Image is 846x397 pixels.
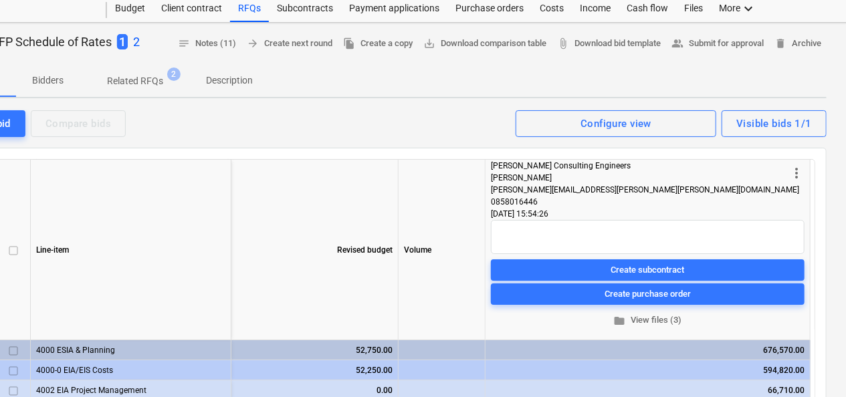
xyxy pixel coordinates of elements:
[247,37,259,49] span: arrow_forward
[769,33,827,54] button: Archive
[491,259,805,281] button: Create subcontract
[32,74,64,88] p: Bidders
[614,314,626,326] span: folder
[423,37,435,49] span: save_alt
[237,340,393,360] div: 52,750.00
[491,160,788,172] div: [PERSON_NAME] Consulting Engineers
[666,33,769,54] button: Submit for approval
[516,110,716,137] button: Configure view
[117,33,128,51] button: 1
[178,37,190,49] span: notes
[231,160,399,340] div: Revised budget
[423,36,546,51] span: Download comparison table
[107,74,163,88] p: Related RFQs
[31,160,231,340] div: Line-item
[167,68,181,81] span: 2
[343,36,413,51] span: Create a copy
[580,115,651,132] div: Configure view
[774,36,821,51] span: Archive
[491,340,805,360] div: 676,570.00
[247,36,332,51] span: Create next round
[671,36,764,51] span: Submit for approval
[611,263,685,278] div: Create subcontract
[736,115,812,132] div: Visible bids 1/1
[491,360,805,380] div: 594,820.00
[206,74,253,88] p: Description
[178,36,236,51] span: Notes (11)
[338,33,418,54] button: Create a copy
[552,33,666,54] a: Download bid template
[491,310,805,331] button: View files (3)
[491,196,788,208] div: 0858016446
[173,33,241,54] button: Notes (11)
[557,36,661,51] span: Download bid template
[491,208,805,220] div: [DATE] 15:54:26
[491,172,788,184] div: [PERSON_NAME]
[779,333,846,397] iframe: Chat Widget
[418,33,552,54] a: Download comparison table
[722,110,827,137] button: Visible bids 1/1
[491,283,805,305] button: Create purchase order
[671,37,683,49] span: people_alt
[788,165,805,181] span: more_vert
[557,37,569,49] span: attach_file
[36,360,225,380] div: 4000-0 EIA/EIS Costs
[241,33,338,54] button: Create next round
[491,185,799,194] span: [PERSON_NAME][EMAIL_ADDRESS][PERSON_NAME][PERSON_NAME][DOMAIN_NAME]
[237,360,393,380] div: 52,250.00
[117,34,128,49] span: 1
[133,33,140,51] button: 2
[343,37,355,49] span: file_copy
[36,340,225,360] div: 4000 ESIA & Planning
[496,313,799,328] span: View files (3)
[740,1,756,17] i: keyboard_arrow_down
[399,160,486,340] div: Volume
[605,287,691,302] div: Create purchase order
[133,34,140,50] p: 2
[774,37,786,49] span: delete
